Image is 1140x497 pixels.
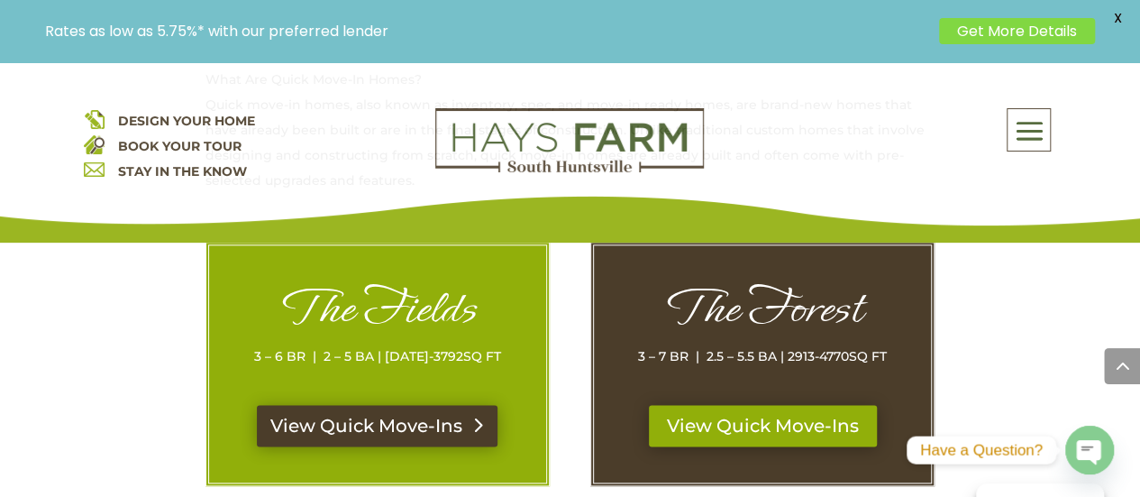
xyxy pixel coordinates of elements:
span: SQ FT [463,348,501,364]
span: SQ FT [849,348,887,364]
a: hays farm homes huntsville development [435,161,704,177]
h1: The Fields [245,281,511,344]
a: STAY IN THE KNOW [118,163,247,179]
h1: The Forest [630,281,896,344]
img: Logo [435,108,704,173]
p: 3 – 7 BR | 2.5 – 5.5 BA | 2913-4770 [630,344,896,369]
img: book your home tour [84,133,105,154]
img: design your home [84,108,105,129]
p: Rates as low as 5.75%* with our preferred lender [45,23,930,40]
a: BOOK YOUR TOUR [118,138,242,154]
a: View Quick Move-Ins [649,405,877,446]
a: DESIGN YOUR HOME [118,113,255,129]
a: Get More Details [939,18,1095,44]
a: View Quick Move-Ins [257,405,497,446]
span: X [1104,5,1131,32]
span: 3 – 6 BR | 2 – 5 BA | [DATE]-3792 [254,348,463,364]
